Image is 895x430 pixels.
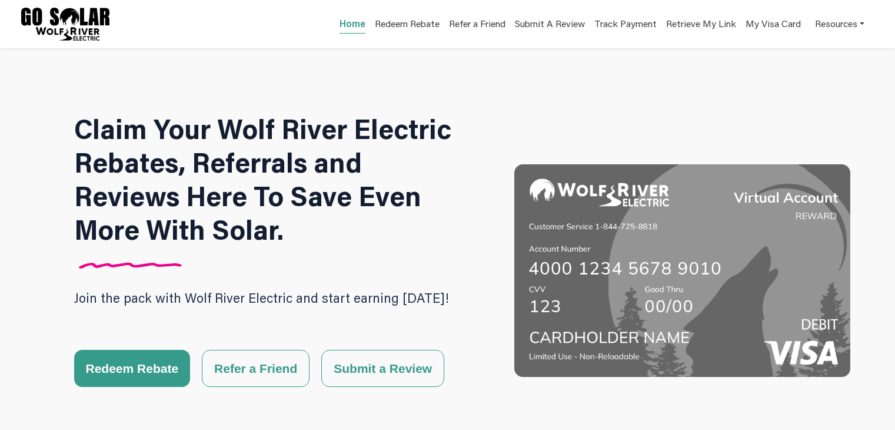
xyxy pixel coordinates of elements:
a: My Visa Card [746,12,801,36]
button: Submit a Review [321,350,444,387]
a: Resources [815,12,864,36]
img: Wolf River Electric Hero [514,112,850,429]
h1: Claim Your Wolf River Electric Rebates, Referrals and Reviews Here To Save Even More With Solar. [74,112,474,246]
button: Redeem Rebate [74,350,191,387]
a: Redeem Rebate [375,17,440,34]
a: Retrieve My Link [666,17,736,34]
a: Track Payment [594,17,657,34]
a: Refer a Friend [449,17,505,34]
a: Home [340,17,365,34]
p: Join the pack with Wolf River Electric and start earning [DATE]! [74,285,474,311]
img: Divider [74,262,187,269]
img: Program logo [21,8,109,41]
a: Submit A Review [515,17,585,34]
button: Refer a Friend [202,350,310,387]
